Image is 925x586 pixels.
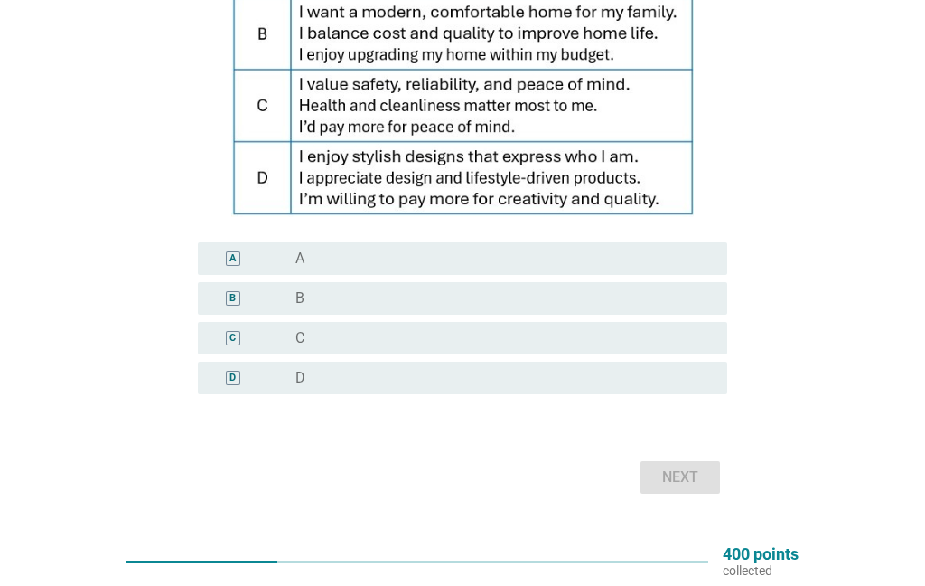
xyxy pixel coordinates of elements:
[229,371,236,386] div: D
[723,562,799,579] p: collected
[295,369,305,387] label: D
[723,546,799,562] p: 400 points
[295,329,304,347] label: C
[295,289,304,307] label: B
[229,291,236,307] div: B
[229,251,236,267] div: A
[229,331,236,346] div: C
[295,250,304,268] label: A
